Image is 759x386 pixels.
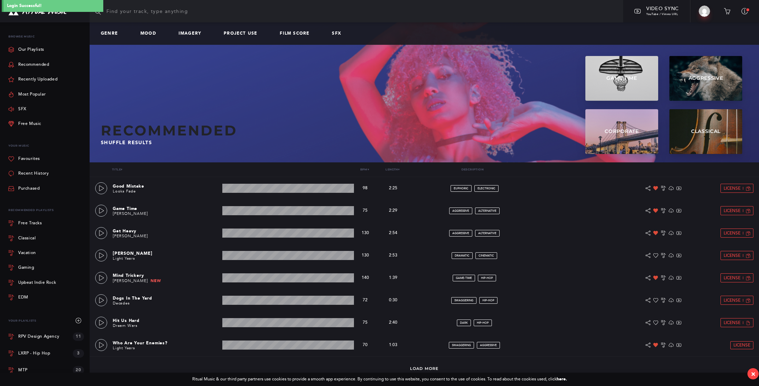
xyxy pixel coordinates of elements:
[8,204,84,216] div: Recommended Playlists
[18,351,50,356] div: LXRP - Hip Hop
[379,185,407,191] p: 2:25
[357,275,374,280] p: 140
[357,208,374,213] p: 75
[113,317,220,324] p: Hit Us Hard
[8,102,27,117] a: SFX
[454,299,473,302] span: swaggering
[724,231,740,236] span: License
[113,183,220,189] p: Good Mistake
[357,298,374,303] p: 72
[379,320,407,326] p: 2:40
[18,221,42,225] div: Free Tracks
[113,211,148,216] a: [PERSON_NAME]
[669,109,742,154] a: Classical
[113,228,220,234] p: Get Heavy
[7,3,100,8] div: Login Successful!
[280,31,315,36] a: Film Score
[179,31,207,36] a: Imagery
[8,117,41,131] a: Free Music
[452,344,471,347] span: swaggering
[646,6,679,12] span: Video Sync
[379,252,407,259] p: 2:53
[669,56,742,101] a: Aggressive
[73,332,84,341] div: 11
[455,254,469,257] span: dramatic
[478,232,496,235] span: alternative
[8,216,84,231] a: Free Tracks
[385,168,399,171] a: Length
[8,313,84,328] div: Your Playlists
[18,251,36,255] div: Vacation
[357,231,374,236] p: 130
[8,152,40,166] a: Favourites
[113,250,220,257] p: [PERSON_NAME]
[8,345,84,362] a: LXRP - Hip Hop 3
[8,166,49,181] a: Recent History
[379,275,407,281] p: 1:39
[101,31,124,36] a: Genre
[113,340,220,346] p: Who Are Your Enemies?
[8,260,84,275] a: Gaming
[456,276,472,280] span: game-time
[482,299,494,302] span: hip-hop
[410,366,439,371] a: Load More
[368,168,369,171] span: ▾
[73,366,84,374] div: 20
[699,6,710,17] img: Tony Tran
[724,186,740,191] span: License
[8,42,44,57] a: Our Playlists
[452,209,469,212] span: aggressive
[646,13,678,16] span: YouTube / Vimeo URL
[113,272,220,279] p: Mind Trickery
[479,254,494,257] span: cinematic
[101,122,489,139] h2: Recommended
[478,209,496,212] span: alternative
[360,168,369,171] a: Bpm
[192,377,567,382] div: Ritual Music & our third party partners use cookies to provide a smooth app experience. By contin...
[151,278,161,283] span: New
[724,321,740,325] span: License
[18,266,34,270] div: Gaming
[357,343,374,348] p: 70
[8,87,46,101] a: Most Popular
[224,31,263,36] a: Project Use
[357,320,374,325] p: 75
[113,189,136,194] a: Looks Fade
[113,346,135,350] a: Light Years
[121,168,122,171] span: ▾
[18,295,28,300] div: EDM
[585,109,658,154] a: Corporate
[113,295,220,301] p: Dogs In The Yard
[481,276,493,280] span: hip-hop
[357,253,374,258] p: 130
[113,323,138,328] a: Dream Wars
[379,230,407,236] p: 2:54
[751,370,755,378] div: ×
[113,256,135,261] a: Light Years
[73,349,84,358] div: 3
[113,301,130,306] a: Decades
[477,321,489,324] span: hip-hop
[18,368,28,373] div: MTP
[724,276,740,280] span: License
[379,297,407,303] p: 0:30
[557,377,567,381] a: here.
[379,208,407,214] p: 2:29
[379,342,407,348] p: 1:03
[113,205,220,212] p: Game Time
[8,57,49,72] a: Recommended
[406,168,538,171] p: Description
[724,253,740,258] span: License
[454,187,468,190] span: euphoric
[724,209,740,213] span: License
[8,231,84,245] a: Classical
[480,344,497,347] span: aggressive
[724,298,740,303] span: License
[8,328,84,345] a: RPV Design Agency 11
[357,186,374,191] p: 98
[140,31,162,36] a: Mood
[18,236,36,240] div: Classical
[8,290,84,305] a: EDM
[585,56,658,101] a: Game Time
[18,281,56,285] div: Upbeat Indie Rock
